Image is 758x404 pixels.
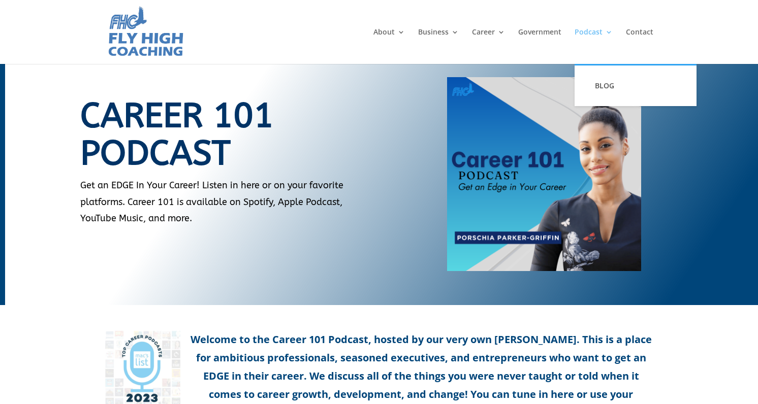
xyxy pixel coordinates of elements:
[447,77,641,271] img: Career 101 Podcast
[626,28,653,64] a: Contact
[575,28,613,64] a: Podcast
[373,28,405,64] a: About
[80,177,357,226] p: Get an EDGE In Your Career! Listen in here or on your favorite platforms. Career 101 is available...
[418,28,459,64] a: Business
[80,95,274,174] span: Career 101 Podcast
[585,76,686,96] a: BLOG
[107,5,184,59] img: Fly High Coaching
[518,28,561,64] a: Government
[472,28,505,64] a: Career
